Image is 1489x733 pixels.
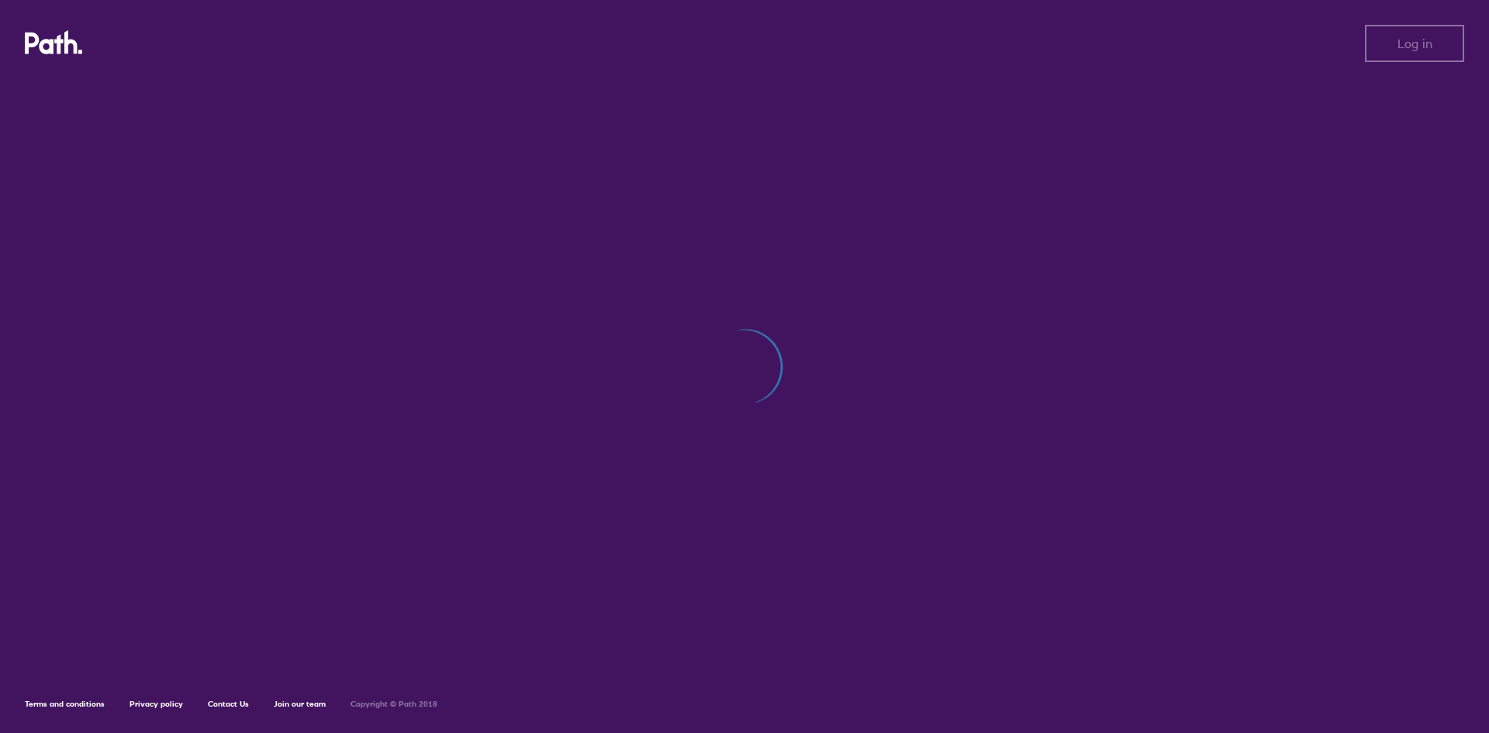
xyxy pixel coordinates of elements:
[274,699,326,709] a: Join our team
[1397,36,1432,50] span: Log in
[351,700,437,709] h6: Copyright © Path 2018
[1365,25,1464,62] button: Log in
[130,699,183,709] a: Privacy policy
[208,699,249,709] a: Contact Us
[25,699,105,709] a: Terms and conditions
